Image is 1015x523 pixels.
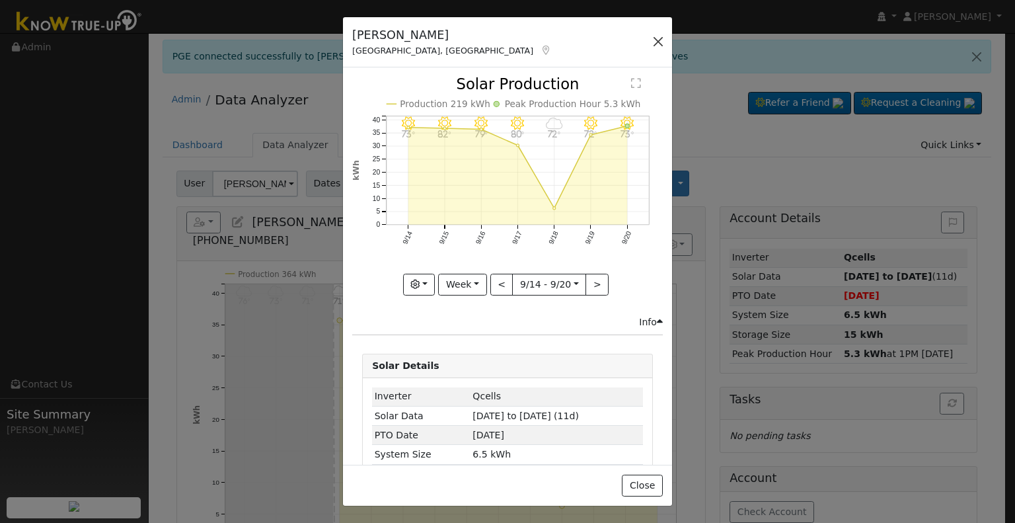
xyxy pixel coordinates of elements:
[373,130,381,137] text: 35
[585,274,609,296] button: >
[372,407,470,426] td: Solar Data
[584,230,597,245] text: 9/19
[402,117,415,130] i: 9/14 - Clear
[443,127,446,130] circle: onclick=""
[512,274,586,296] button: 9/14 - 9/20
[438,230,451,245] text: 9/15
[377,221,381,228] text: 0
[516,144,519,147] circle: onclick=""
[543,130,566,138] p: 72°
[373,195,381,202] text: 10
[407,126,410,129] circle: onclick=""
[373,116,381,124] text: 40
[472,391,501,401] span: ID: 1543, authorized: 09/12/25
[584,117,597,130] i: 9/19 - Clear
[511,230,523,245] text: 9/17
[505,99,641,110] text: Peak Production Hour 5.3 kWh
[372,360,439,371] strong: Solar Details
[490,274,513,296] button: <
[469,130,493,138] p: 79°
[639,315,663,329] div: Info
[546,117,563,130] i: 9/18 - MostlyCloudy
[622,475,662,497] button: Close
[474,117,488,130] i: 9/16 - Clear
[352,161,361,181] text: kWh
[540,45,552,56] a: Map
[373,143,381,150] text: 30
[352,26,552,44] h5: [PERSON_NAME]
[373,155,381,163] text: 25
[615,130,639,138] p: 73°
[373,182,381,189] text: 15
[438,117,451,130] i: 9/15 - Clear
[511,117,524,130] i: 9/17 - Clear
[472,430,504,440] span: [DATE]
[372,445,470,464] td: System Size
[400,99,490,110] text: Production 219 kWh
[377,208,381,216] text: 5
[396,130,420,138] p: 73°
[553,207,556,210] circle: onclick=""
[474,230,487,245] text: 9/16
[579,130,603,138] p: 72°
[506,130,529,138] p: 80°
[372,464,470,483] td: Storage Size
[625,124,629,128] circle: onclick=""
[547,230,560,245] text: 9/18
[372,387,470,407] td: Inverter
[433,130,457,138] p: 82°
[472,449,511,460] span: 6.5 kWh
[472,411,579,421] span: [DATE] to [DATE] (11d)
[480,128,482,131] circle: onclick=""
[620,230,633,245] text: 9/20
[589,134,592,136] circle: onclick=""
[438,274,486,296] button: Week
[352,46,533,56] span: [GEOGRAPHIC_DATA], [GEOGRAPHIC_DATA]
[373,169,381,176] text: 20
[631,77,641,89] text: 
[402,230,414,245] text: 9/14
[620,117,634,130] i: 9/20 - Clear
[372,426,470,445] td: PTO Date
[457,75,580,93] text: Solar Production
